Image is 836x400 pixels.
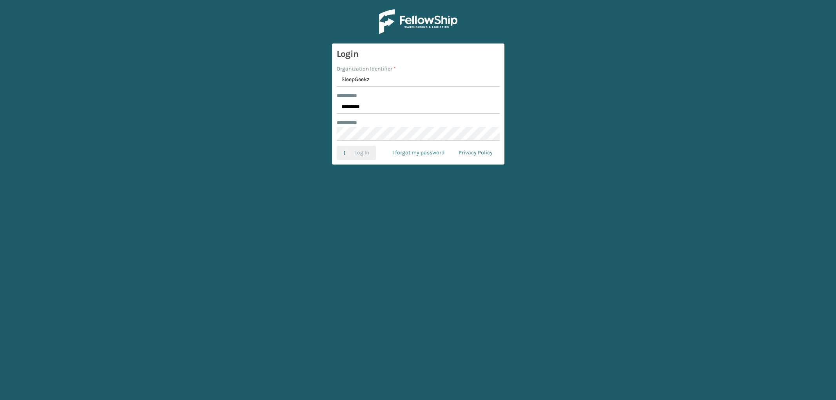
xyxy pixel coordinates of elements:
[452,146,500,160] a: Privacy Policy
[385,146,452,160] a: I forgot my password
[379,9,457,34] img: Logo
[337,146,376,160] button: Log In
[337,65,396,73] label: Organization Identifier
[337,48,500,60] h3: Login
